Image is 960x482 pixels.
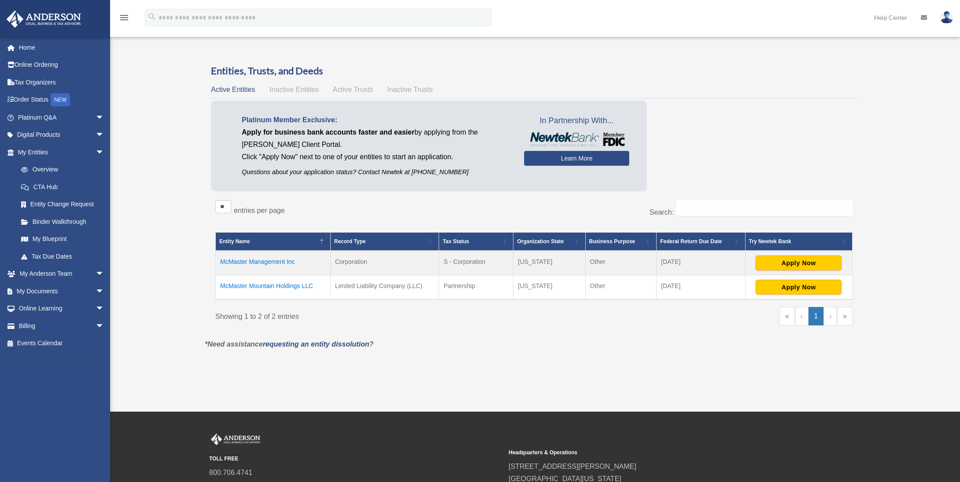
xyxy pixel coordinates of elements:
[234,207,285,214] label: entries per page
[330,251,439,275] td: Corporation
[242,126,511,151] p: by applying from the [PERSON_NAME] Client Portal.
[219,238,250,245] span: Entity Name
[585,233,657,251] th: Business Purpose: Activate to sort
[216,275,331,300] td: McMaster Mountain Holdings LLC
[6,317,118,335] a: Billingarrow_drop_down
[657,233,745,251] th: Federal Return Due Date: Activate to sort
[823,307,837,325] a: Next
[660,238,722,245] span: Federal Return Due Date
[745,233,852,251] th: Try Newtek Bank : Activate to sort
[4,11,84,28] img: Anderson Advisors Platinum Portal
[333,86,373,93] span: Active Trusts
[809,307,824,325] a: 1
[589,238,635,245] span: Business Purpose
[509,463,636,470] a: [STREET_ADDRESS][PERSON_NAME]
[12,230,113,248] a: My Blueprint
[388,86,433,93] span: Inactive Trusts
[6,56,118,74] a: Online Ordering
[650,208,674,216] label: Search:
[6,300,118,318] a: Online Learningarrow_drop_down
[211,86,255,93] span: Active Entities
[795,307,809,325] a: Previous
[216,233,331,251] th: Entity Name: Activate to invert sorting
[6,91,118,109] a: Order StatusNEW
[439,251,513,275] td: S - Corporation
[119,12,129,23] i: menu
[330,275,439,300] td: Limited Liability Company (LLC)
[12,178,113,196] a: CTA Hub
[334,238,366,245] span: Record Type
[6,143,113,161] a: My Entitiesarrow_drop_down
[513,251,585,275] td: [US_STATE]
[6,73,118,91] a: Tax Organizers
[6,109,118,126] a: Platinum Q&Aarrow_drop_down
[96,126,113,144] span: arrow_drop_down
[51,93,70,106] div: NEW
[209,469,252,476] a: 800.706.4741
[12,161,109,179] a: Overview
[6,39,118,56] a: Home
[585,251,657,275] td: Other
[509,448,802,457] small: Headquarters & Operations
[211,64,857,78] h3: Entities, Trusts, and Deeds
[443,238,469,245] span: Tax Status
[12,248,113,265] a: Tax Due Dates
[513,275,585,300] td: [US_STATE]
[657,251,745,275] td: [DATE]
[216,251,331,275] td: McMaster Management Inc
[439,233,513,251] th: Tax Status: Activate to sort
[96,109,113,127] span: arrow_drop_down
[585,275,657,300] td: Other
[147,12,157,22] i: search
[6,126,118,144] a: Digital Productsarrow_drop_down
[209,454,502,464] small: TOLL FREE
[330,233,439,251] th: Record Type: Activate to sort
[837,307,853,325] a: Last
[528,132,625,146] img: NewtekBankLogoSM.png
[12,213,113,230] a: Binder Walkthrough
[6,335,118,352] a: Events Calendar
[209,434,262,445] img: Anderson Advisors Platinum Portal
[749,236,839,247] div: Try Newtek Bank
[756,280,842,295] button: Apply Now
[12,196,113,213] a: Entity Change Request
[96,143,113,161] span: arrow_drop_down
[439,275,513,300] td: Partnership
[657,275,745,300] td: [DATE]
[513,233,585,251] th: Organization State: Activate to sort
[215,307,528,323] div: Showing 1 to 2 of 2 entries
[263,340,369,348] a: requesting an entity dissolution
[96,300,113,318] span: arrow_drop_down
[242,167,511,178] p: Questions about your application status? Contact Newtek at [PHONE_NUMBER]
[6,265,118,283] a: My Anderson Teamarrow_drop_down
[270,86,319,93] span: Inactive Entities
[242,128,414,136] span: Apply for business bank accounts faster and easier
[242,114,511,126] p: Platinum Member Exclusive:
[524,151,629,166] a: Learn More
[205,340,373,348] em: *Need assistance ?
[119,15,129,23] a: menu
[940,11,953,24] img: User Pic
[96,282,113,300] span: arrow_drop_down
[6,282,118,300] a: My Documentsarrow_drop_down
[756,256,842,270] button: Apply Now
[517,238,564,245] span: Organization State
[779,307,795,325] a: First
[96,317,113,335] span: arrow_drop_down
[524,114,629,128] span: In Partnership With...
[242,151,511,163] p: Click "Apply Now" next to one of your entities to start an application.
[96,265,113,283] span: arrow_drop_down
